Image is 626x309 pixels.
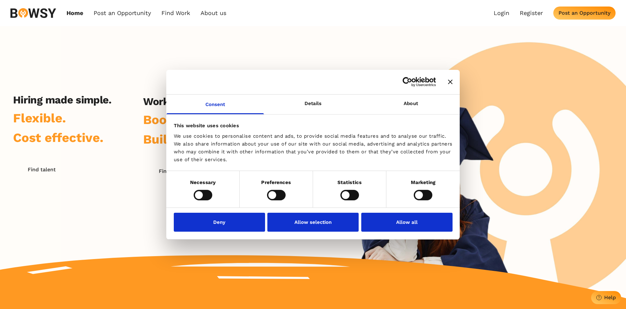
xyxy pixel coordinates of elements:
[559,10,610,16] div: Post an Opportunity
[337,179,362,185] strong: Statistics
[264,94,362,114] a: Details
[448,80,453,84] button: Close banner
[143,95,247,108] h2: Work while studying.
[13,130,103,145] span: Cost effective.
[143,132,215,147] span: Build skills.
[520,9,543,17] a: Register
[411,179,436,185] strong: Marketing
[591,291,621,304] button: Help
[159,168,185,174] div: Find Work
[361,213,453,232] button: Allow all
[166,94,264,114] a: Consent
[28,166,56,173] div: Find talent
[379,77,436,87] a: Usercentrics Cookiebot - opens in a new window
[13,94,112,106] h2: Hiring made simple.
[10,8,56,18] img: svg%3e
[174,132,453,163] div: We use cookies to personalise content and ads, to provide social media features and to analyse ou...
[67,9,83,17] a: Home
[174,122,453,130] div: This website uses cookies
[362,94,460,114] a: About
[604,294,616,301] div: Help
[143,112,201,127] span: Boost CV.
[13,111,66,125] span: Flexible.
[13,163,70,176] button: Find talent
[494,9,509,17] a: Login
[174,213,265,232] button: Deny
[261,179,291,185] strong: Preferences
[267,213,359,232] button: Allow selection
[190,179,216,185] strong: Necessary
[143,165,200,178] button: Find Work
[553,7,616,20] button: Post an Opportunity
